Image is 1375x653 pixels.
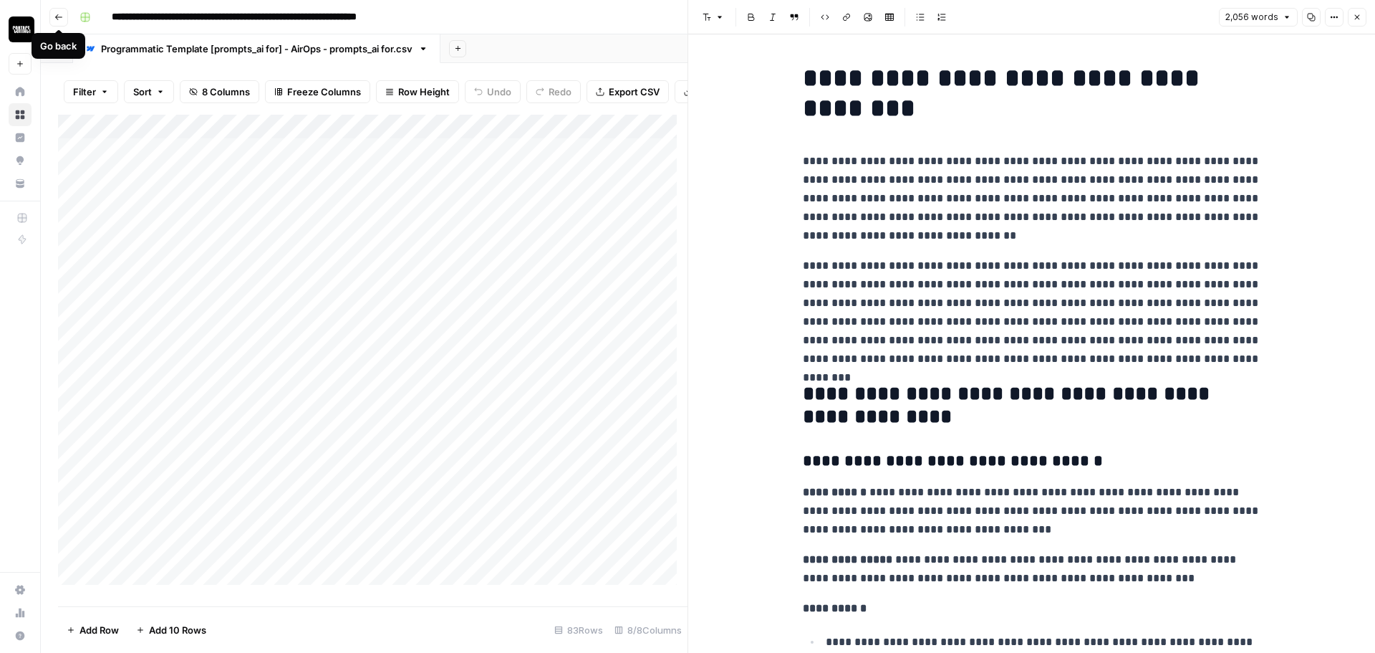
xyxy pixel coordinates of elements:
[609,619,687,642] div: 8/8 Columns
[101,42,412,56] div: Programmatic Template [prompts_ai for] - AirOps - prompts_ai for.csv
[549,85,571,99] span: Redo
[376,80,459,103] button: Row Height
[9,578,32,601] a: Settings
[73,34,440,63] a: Programmatic Template [prompts_ai for] - AirOps - prompts_ai for.csv
[287,85,361,99] span: Freeze Columns
[9,624,32,647] button: Help + Support
[9,601,32,624] a: Usage
[265,80,370,103] button: Freeze Columns
[587,80,669,103] button: Export CSV
[127,619,215,642] button: Add 10 Rows
[180,80,259,103] button: 8 Columns
[40,39,77,53] div: Go back
[9,103,32,126] a: Browse
[202,85,250,99] span: 8 Columns
[9,80,32,103] a: Home
[609,85,660,99] span: Export CSV
[9,11,32,47] button: Workspace: Contact Studios
[549,619,609,642] div: 83 Rows
[1225,11,1278,24] span: 2,056 words
[149,623,206,637] span: Add 10 Rows
[133,85,152,99] span: Sort
[124,80,174,103] button: Sort
[465,80,521,103] button: Undo
[526,80,581,103] button: Redo
[398,85,450,99] span: Row Height
[487,85,511,99] span: Undo
[58,619,127,642] button: Add Row
[9,172,32,195] a: Your Data
[9,16,34,42] img: Contact Studios Logo
[1219,8,1298,27] button: 2,056 words
[64,80,118,103] button: Filter
[79,623,119,637] span: Add Row
[9,126,32,149] a: Insights
[9,149,32,172] a: Opportunities
[73,85,96,99] span: Filter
